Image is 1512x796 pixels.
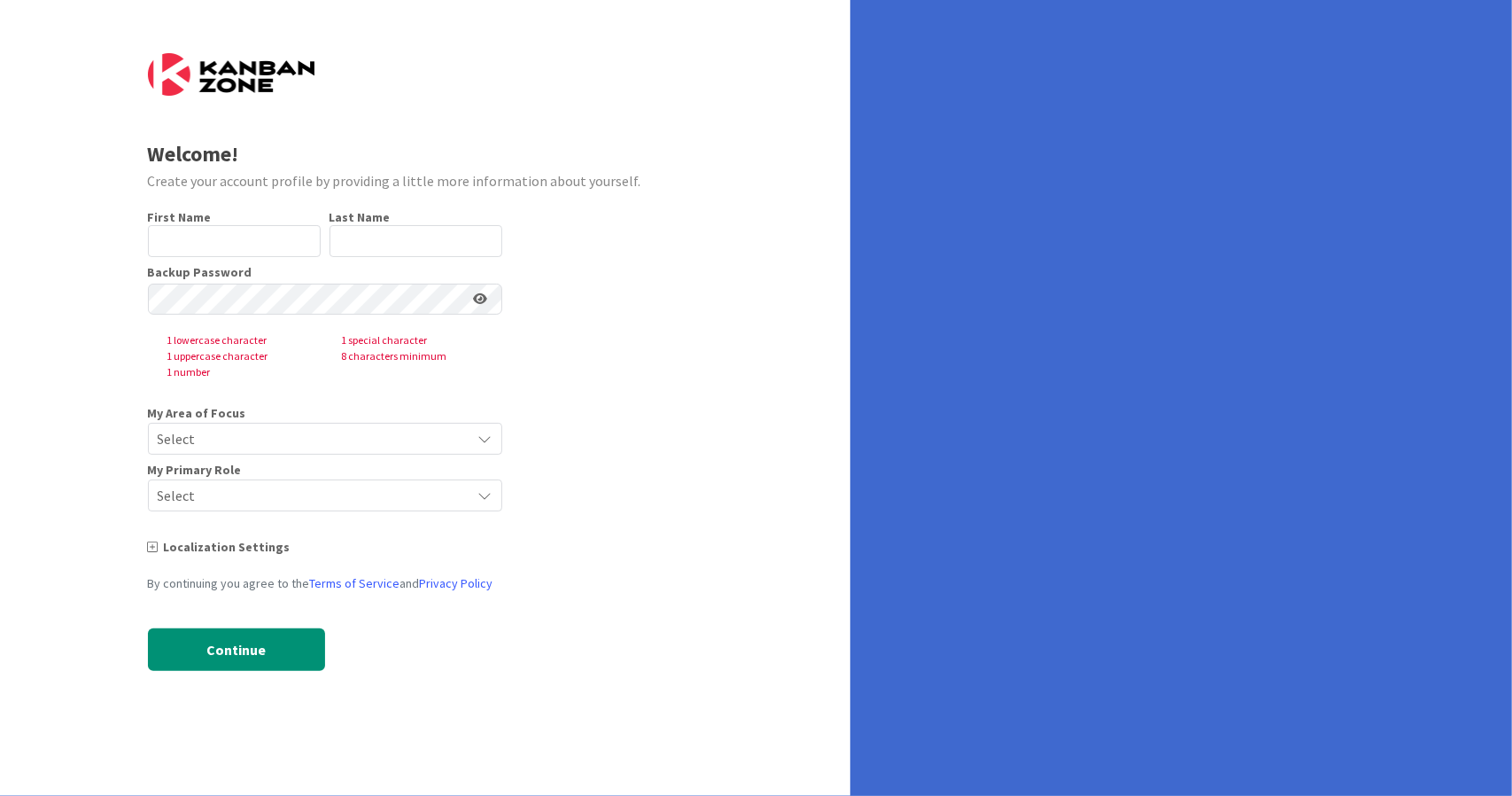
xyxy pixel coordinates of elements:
img: Kanban Zone [148,53,314,96]
label: Last Name [330,209,391,225]
label: Backup Password [148,266,252,278]
a: Privacy Policy [420,575,493,591]
span: Select [158,426,462,451]
button: Continue [148,628,325,671]
span: My Primary Role [148,464,242,476]
span: 1 special character [328,332,502,348]
div: Welcome! [148,138,703,170]
span: 8 characters minimum [328,348,502,364]
span: 1 number [153,364,328,380]
span: My Area of Focus [148,407,246,419]
div: Localization Settings [148,538,502,557]
a: Terms of Service [310,575,400,591]
span: Select [158,483,462,508]
label: First Name [148,209,212,225]
span: 1 lowercase character [153,332,328,348]
div: Create your account profile by providing a little more information about yourself. [148,170,703,191]
div: By continuing you agree to the and [148,574,502,593]
span: 1 uppercase character [153,348,328,364]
